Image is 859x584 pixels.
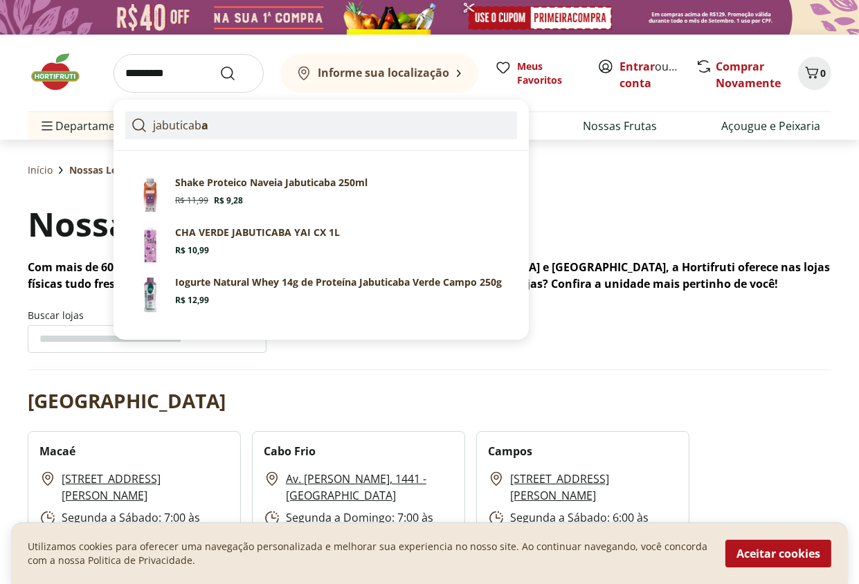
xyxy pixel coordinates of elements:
span: R$ 11,99 [175,195,208,206]
p: Segunda a Domingo: 7:00 às 22:00 / Feriado: 7:00 às 22:00 [264,509,453,542]
a: Shake Proteico Naveia Jabuticaba 250mlShake Proteico Naveia Jabuticaba 250mlR$ 11,99R$ 9,28 [125,170,517,220]
a: Início [28,163,53,177]
button: Aceitar cookies [725,540,831,567]
h2: Cabo Frio [264,443,316,459]
button: Informe sua localização [280,54,478,93]
p: Segunda a Sábado: 7:00 às 21:00 / [PERSON_NAME] e Feriado: 7:00 às 20:00 [39,509,229,559]
span: Meus Favoritos [517,60,581,87]
span: R$ 9,28 [214,195,243,206]
a: Criar conta [620,59,696,91]
a: PrincipalCHA VERDE JABUTICABA YAI CX 1LR$ 10,99 [125,220,517,270]
button: Carrinho [798,57,831,90]
a: Comprar Novamente [716,59,781,91]
p: Segunda a Sábado: 6:00 às 22:00 / [PERSON_NAME] e Feriado: 7:00 às 20:00 [488,509,678,559]
p: Shake Proteico Naveia Jabuticaba 250ml [175,176,368,190]
a: jabuticaba [125,111,517,139]
strong: a [201,118,208,133]
h1: Nossas Lojas [28,201,240,248]
span: 0 [820,66,826,80]
input: Buscar lojasPesquisar [28,325,266,353]
button: Menu [39,109,55,143]
span: R$ 10,99 [175,245,209,256]
a: PrincipalIogurte Natural Whey 14g de Proteína Jabuticaba Verde Campo 250gR$ 12,99 [125,270,517,320]
b: Informe sua localização [318,65,449,80]
a: [STREET_ADDRESS][PERSON_NAME] [62,471,229,504]
button: Submit Search [219,65,253,82]
a: Meus Favoritos [495,60,581,87]
p: Utilizamos cookies para oferecer uma navegação personalizada e melhorar sua experiencia no nosso ... [28,540,709,567]
label: Buscar lojas [28,309,266,353]
h2: Campos [488,443,532,459]
a: Av. [PERSON_NAME], 1441 - [GEOGRAPHIC_DATA] [286,471,453,504]
p: Iogurte Natural Whey 14g de Proteína Jabuticaba Verde Campo 250g [175,275,502,289]
p: jabuticab [153,117,208,134]
input: search [114,54,264,93]
img: Principal [131,275,170,314]
a: Nossas Frutas [583,118,657,134]
p: Com mais de 60 lojas espalhadas pelos estados do [GEOGRAPHIC_DATA], [GEOGRAPHIC_DATA] e [GEOGRAPH... [28,259,831,292]
img: Hortifruti [28,51,97,93]
span: ou [620,58,681,91]
a: Entrar [620,59,655,74]
h2: [GEOGRAPHIC_DATA] [28,387,226,414]
span: Nossas Lojas [69,163,131,177]
span: Departamentos [39,109,138,143]
img: Shake Proteico Naveia Jabuticaba 250ml [131,176,170,215]
p: CHA VERDE JABUTICABA YAI CX 1L [175,226,340,239]
a: Açougue e Peixaria [721,118,820,134]
img: Principal [131,226,170,264]
h2: Macaé [39,443,75,459]
a: [STREET_ADDRESS][PERSON_NAME] [510,471,678,504]
span: R$ 12,99 [175,295,209,306]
